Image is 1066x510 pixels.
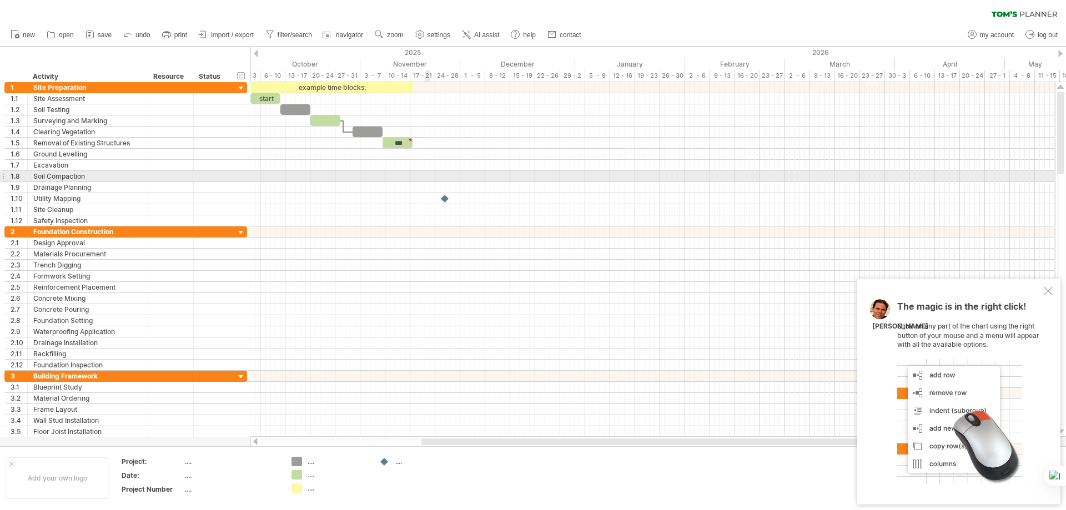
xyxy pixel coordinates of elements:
[835,70,860,82] div: 16 - 20
[308,457,368,466] div: ....
[11,127,27,137] div: 1.4
[1023,28,1061,42] a: log out
[250,82,413,93] div: example time blocks:
[135,31,150,39] span: undo
[11,115,27,126] div: 1.3
[33,127,142,137] div: Clearing Vegetation
[985,70,1010,82] div: 27 - 1
[33,282,142,292] div: Reinforcement Placement
[33,193,142,204] div: Utility Mapping
[33,204,142,215] div: Site Cleanup
[685,58,785,70] div: February 2026
[33,104,142,115] div: Soil Testing
[98,31,112,39] span: save
[33,371,142,381] div: Building Framework
[260,70,285,82] div: 6 - 10
[360,70,385,82] div: 3 - 7
[897,302,1042,484] div: Click on any part of the chart using the right button of your mouse and a menu will appear with a...
[33,304,142,315] div: Concrete Pouring
[33,93,142,104] div: Site Assessment
[33,393,142,403] div: Material Ordering
[33,271,142,281] div: Formwork Setting
[33,238,142,248] div: Design Approval
[196,28,257,42] a: import / export
[83,28,115,42] a: save
[395,457,456,466] div: ....
[11,82,27,93] div: 1
[278,31,312,39] span: filter/search
[245,58,360,70] div: October 2025
[535,70,560,82] div: 22 - 26
[11,271,27,281] div: 2.4
[372,28,406,42] a: zoom
[33,315,142,326] div: Foundation Setting
[872,322,928,331] div: [PERSON_NAME]
[33,415,142,426] div: Wall Stud Installation
[11,371,27,381] div: 3
[33,360,142,370] div: Foundation Inspection
[33,82,142,93] div: Site Preparation
[11,138,27,148] div: 1.5
[585,70,610,82] div: 5 - 9
[321,28,366,42] a: navigator
[44,28,77,42] a: open
[11,426,27,437] div: 3.5
[308,483,368,493] div: ....
[560,70,585,82] div: 29 - 2
[159,28,190,42] a: print
[11,282,27,292] div: 2.5
[33,115,142,126] div: Surveying and Marking
[545,28,585,42] a: contact
[33,249,142,259] div: Materials Procurement
[11,171,27,181] div: 1.8
[960,70,985,82] div: 20 - 24
[33,404,142,415] div: Frame Layout
[11,204,27,215] div: 1.11
[11,93,27,104] div: 1.1
[895,58,1005,70] div: April 2026
[965,28,1017,42] a: my account
[11,315,27,326] div: 2.8
[199,71,223,82] div: Status
[11,260,27,270] div: 2.3
[11,415,27,426] div: 3.4
[33,349,142,359] div: Backfilling
[575,58,685,70] div: January 2026
[980,31,1014,39] span: my account
[185,457,278,466] div: ....
[6,457,109,499] div: Add your own logo
[33,293,142,304] div: Concrete Mixing
[785,70,810,82] div: 2 - 6
[263,28,315,42] a: filter/search
[11,182,27,193] div: 1.9
[11,249,27,259] div: 2.2
[428,31,450,39] span: settings
[710,70,735,82] div: 9 - 13
[11,238,27,248] div: 2.1
[685,70,710,82] div: 2 - 6
[11,382,27,392] div: 3.1
[660,70,685,82] div: 26 - 30
[285,70,310,82] div: 13 - 17
[460,70,485,82] div: 1 - 5
[897,301,1026,317] span: The magic is in the right click!
[33,337,142,348] div: Drainage Installation
[523,31,536,39] span: help
[11,326,27,337] div: 2.9
[211,31,254,39] span: import / export
[11,360,27,370] div: 2.12
[33,382,142,392] div: Blueprint Study
[760,70,785,82] div: 23 - 27
[8,28,38,42] a: new
[120,28,154,42] a: undo
[33,260,142,270] div: Trench Digging
[435,70,460,82] div: 24 - 28
[885,70,910,82] div: 30 - 3
[560,31,581,39] span: contact
[1038,31,1058,39] span: log out
[460,58,575,70] div: December 2025
[610,70,635,82] div: 12 - 16
[11,160,27,170] div: 1.7
[810,70,835,82] div: 9 - 13
[385,70,410,82] div: 10 - 14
